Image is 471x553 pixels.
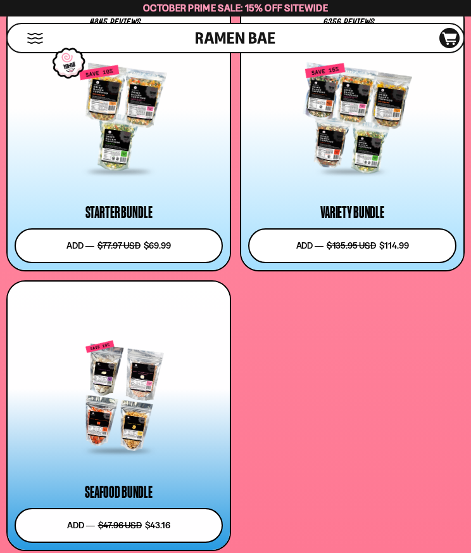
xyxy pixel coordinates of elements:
button: Add ― $47.96 USD $43.16 [15,508,223,543]
button: Add ― $77.97 USD $69.99 [15,228,223,263]
a: Seafood Bundle Add ― $47.96 USD $43.16 [6,280,231,551]
div: Seafood Bundle [85,485,153,500]
button: Add ― $135.95 USD $114.99 [248,228,456,263]
span: October Prime Sale: 15% off Sitewide [143,2,328,14]
button: Mobile Menu Trigger [27,33,44,44]
div: Variety Bundle [320,205,384,220]
div: Starter Bundle [85,205,153,220]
